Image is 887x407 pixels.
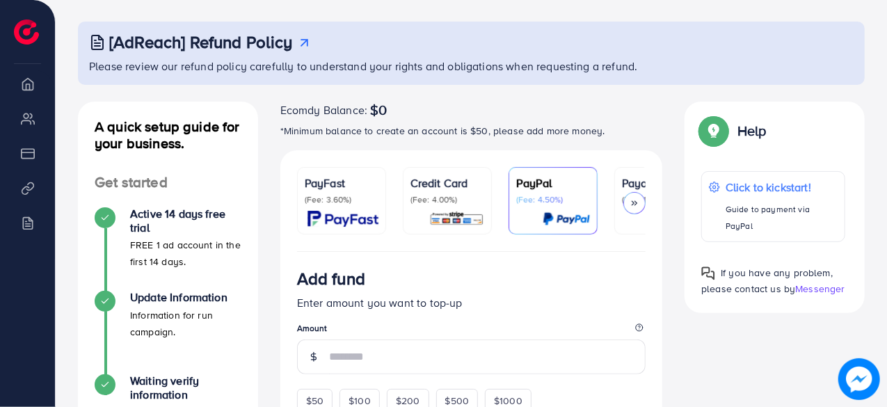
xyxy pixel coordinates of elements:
[78,118,258,152] h4: A quick setup guide for your business.
[516,175,590,191] p: PayPal
[737,122,767,139] p: Help
[130,307,241,340] p: Information for run campaign.
[838,358,880,400] img: image
[307,211,378,227] img: card
[305,175,378,191] p: PayFast
[410,175,484,191] p: Credit Card
[280,102,367,118] span: Ecomdy Balance:
[109,32,293,52] h3: [AdReach] Refund Policy
[305,194,378,205] p: (Fee: 3.60%)
[726,201,838,234] p: Guide to payment via PayPal
[297,269,365,289] h3: Add fund
[516,194,590,205] p: (Fee: 4.50%)
[89,58,856,74] p: Please review our refund policy carefully to understand your rights and obligations when requesti...
[622,194,696,205] p: (Fee: 1.00%)
[130,237,241,270] p: FREE 1 ad account in the first 14 days.
[297,294,646,311] p: Enter amount you want to top-up
[78,291,258,374] li: Update Information
[297,322,646,340] legend: Amount
[130,374,241,401] h4: Waiting verify information
[280,122,663,139] p: *Minimum balance to create an account is $50, please add more money.
[78,207,258,291] li: Active 14 days free trial
[370,102,387,118] span: $0
[726,179,838,195] p: Click to kickstart!
[130,207,241,234] h4: Active 14 days free trial
[410,194,484,205] p: (Fee: 4.00%)
[701,266,833,296] span: If you have any problem, please contact us by
[795,282,845,296] span: Messenger
[622,175,696,191] p: Payoneer
[701,118,726,143] img: Popup guide
[701,266,715,280] img: Popup guide
[429,211,484,227] img: card
[130,291,241,304] h4: Update Information
[78,174,258,191] h4: Get started
[543,211,590,227] img: card
[14,19,39,45] img: logo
